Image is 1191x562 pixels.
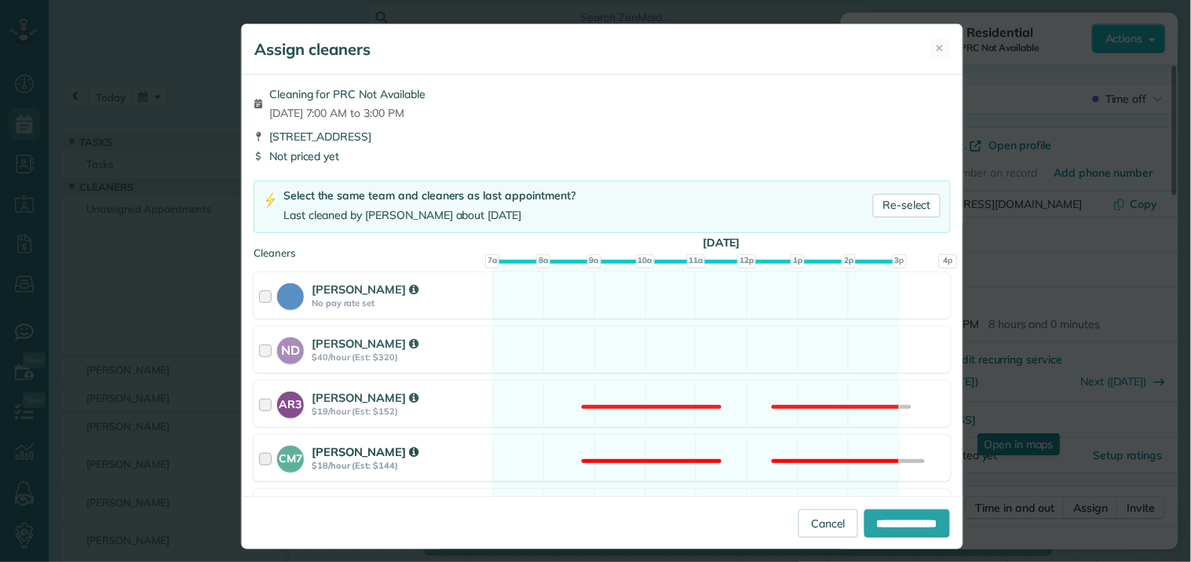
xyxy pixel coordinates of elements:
[264,192,277,209] img: lightning-bolt-icon-94e5364df696ac2de96d3a42b8a9ff6ba979493684c50e6bbbcda72601fa0d29.png
[254,148,951,164] div: Not priced yet
[254,38,371,60] h5: Assign cleaners
[283,207,575,224] div: Last cleaned by [PERSON_NAME] about [DATE]
[312,297,488,308] strong: No pay rate set
[312,282,418,297] strong: [PERSON_NAME]
[277,446,304,467] strong: CM7
[873,194,941,217] a: Re-select
[283,188,575,204] div: Select the same team and cleaners as last appointment?
[254,246,951,250] div: Cleaners
[312,460,488,471] strong: $18/hour (Est: $144)
[277,392,304,413] strong: AR3
[312,352,488,363] strong: $40/hour (Est: $320)
[312,390,418,405] strong: [PERSON_NAME]
[312,406,488,417] strong: $19/hour (Est: $152)
[936,41,944,56] span: ✕
[269,105,426,121] span: [DATE] 7:00 AM to 3:00 PM
[254,129,951,144] div: [STREET_ADDRESS]
[277,338,304,359] strong: ND
[312,336,418,351] strong: [PERSON_NAME]
[798,509,858,538] a: Cancel
[312,444,418,459] strong: [PERSON_NAME]
[269,86,426,102] span: Cleaning for PRC Not Available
